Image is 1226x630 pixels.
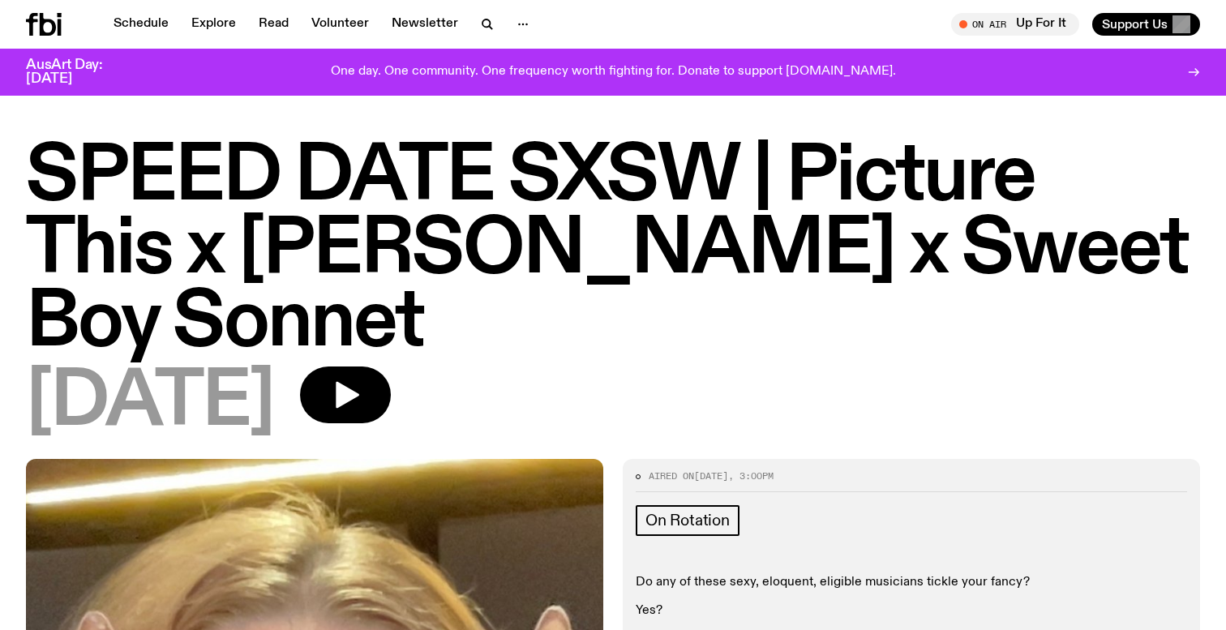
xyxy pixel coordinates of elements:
[694,469,728,482] span: [DATE]
[382,13,468,36] a: Newsletter
[26,58,130,86] h3: AusArt Day: [DATE]
[1092,13,1200,36] button: Support Us
[645,512,730,529] span: On Rotation
[249,13,298,36] a: Read
[26,366,274,439] span: [DATE]
[1102,17,1168,32] span: Support Us
[302,13,379,36] a: Volunteer
[951,13,1079,36] button: On AirUp For It
[636,575,1187,590] p: Do any of these sexy, eloquent, eligible musicians tickle your fancy?
[182,13,246,36] a: Explore
[331,65,896,79] p: One day. One community. One frequency worth fighting for. Donate to support [DOMAIN_NAME].
[636,603,1187,619] p: Yes?
[104,13,178,36] a: Schedule
[636,505,739,536] a: On Rotation
[26,141,1200,360] h1: SPEED DATE SXSW | Picture This x [PERSON_NAME] x Sweet Boy Sonnet
[728,469,774,482] span: , 3:00pm
[649,469,694,482] span: Aired on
